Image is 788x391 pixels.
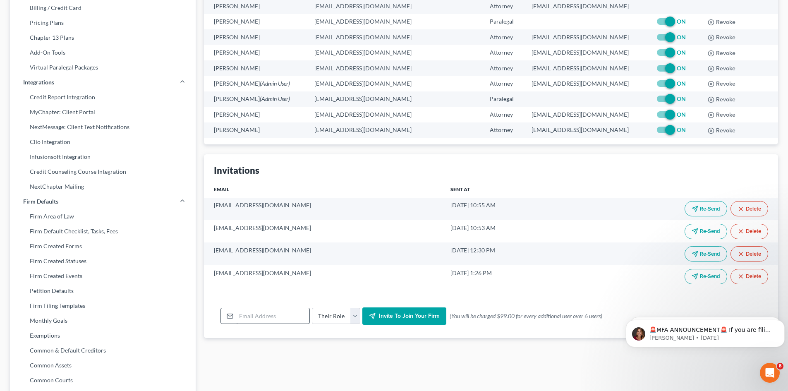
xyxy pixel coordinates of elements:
button: Revoke [708,81,735,87]
td: [PERSON_NAME] [204,76,308,91]
a: Integrations [10,75,196,90]
button: Revoke [708,34,735,41]
a: Firm Filing Templates [10,298,196,313]
span: Attorney [490,80,513,87]
a: Firm Created Events [10,269,196,283]
td: [EMAIL_ADDRESS][DOMAIN_NAME] [204,220,444,242]
div: Invitations [214,164,259,176]
td: [EMAIL_ADDRESS][DOMAIN_NAME] [525,122,649,138]
button: Re-Send [685,201,727,216]
a: Petition Defaults [10,283,196,298]
button: Revoke [708,96,735,103]
span: Attorney [490,126,513,133]
span: 8 [777,363,783,369]
span: Integrations [23,78,54,86]
td: [EMAIL_ADDRESS][DOMAIN_NAME] [308,122,483,138]
a: NextChapter Mailing [10,179,196,194]
a: NextMessage: Client Text Notifications [10,120,196,134]
strong: ON [677,18,686,25]
a: Common & Default Creditors [10,343,196,358]
td: [EMAIL_ADDRESS][DOMAIN_NAME] [204,198,444,220]
strong: ON [677,65,686,72]
td: [EMAIL_ADDRESS][DOMAIN_NAME] [308,107,483,122]
a: Common Courts [10,373,196,388]
span: (You will be charged $99.00 for every additional user over 6 users) [450,312,602,320]
strong: ON [677,34,686,41]
td: [EMAIL_ADDRESS][DOMAIN_NAME] [525,29,649,45]
th: Sent At [444,181,567,198]
span: Paralegal [490,95,514,102]
span: Attorney [490,65,513,72]
a: MyChapter: Client Portal [10,105,196,120]
button: Invite to join your firm [362,307,446,325]
button: Revoke [708,65,735,72]
button: Revoke [708,19,735,26]
td: [PERSON_NAME] [204,122,308,138]
td: [PERSON_NAME] [204,45,308,60]
button: Revoke [708,127,735,134]
button: Delete [731,201,768,216]
iframe: Intercom live chat [760,363,780,383]
span: Attorney [490,111,513,118]
span: (Admin User) [260,95,290,102]
button: Re-Send [685,224,727,239]
a: Add-On Tools [10,45,196,60]
td: [EMAIL_ADDRESS][DOMAIN_NAME] [308,60,483,76]
span: Firm Defaults [23,197,58,206]
button: Delete [731,269,768,284]
td: [PERSON_NAME] [204,107,308,122]
a: Firm Defaults [10,194,196,209]
td: [DATE] 10:53 AM [444,220,567,242]
input: Email Address [236,308,309,324]
a: Clio Integration [10,134,196,149]
a: Firm Created Statuses [10,254,196,269]
th: Email [204,181,444,198]
a: Firm Created Forms [10,239,196,254]
a: Virtual Paralegal Packages [10,60,196,75]
strong: ON [677,49,686,56]
td: [EMAIL_ADDRESS][DOMAIN_NAME] [204,265,444,288]
td: [EMAIL_ADDRESS][DOMAIN_NAME] [525,76,649,91]
a: Common Assets [10,358,196,373]
a: Monthly Goals [10,313,196,328]
td: [PERSON_NAME] [204,14,308,29]
span: (Admin User) [260,80,290,87]
button: Revoke [708,112,735,118]
strong: ON [677,95,686,102]
span: Attorney [490,34,513,41]
td: [EMAIL_ADDRESS][DOMAIN_NAME] [525,60,649,76]
td: [DATE] 10:55 AM [444,198,567,220]
button: Re-Send [685,246,727,261]
td: [EMAIL_ADDRESS][DOMAIN_NAME] [525,107,649,122]
strong: ON [677,111,686,118]
a: Billing / Credit Card [10,0,196,15]
iframe: Intercom notifications message [623,302,788,360]
span: Paralegal [490,18,514,25]
a: Pricing Plans [10,15,196,30]
a: Exemptions [10,328,196,343]
td: [EMAIL_ADDRESS][DOMAIN_NAME] [308,45,483,60]
a: Infusionsoft Integration [10,149,196,164]
td: [PERSON_NAME] [204,60,308,76]
a: Firm Default Checklist, Tasks, Fees [10,224,196,239]
button: Re-Send [685,269,727,284]
strong: ON [677,126,686,133]
td: [DATE] 1:26 PM [444,265,567,288]
td: [EMAIL_ADDRESS][DOMAIN_NAME] [308,91,483,107]
td: [DATE] 12:30 PM [444,242,567,265]
td: [EMAIL_ADDRESS][DOMAIN_NAME] [308,76,483,91]
button: Delete [731,224,768,239]
strong: ON [677,80,686,87]
button: Delete [731,246,768,261]
a: Firm Area of Law [10,209,196,224]
td: [PERSON_NAME] [204,91,308,107]
td: [EMAIL_ADDRESS][DOMAIN_NAME] [204,242,444,265]
td: [EMAIL_ADDRESS][DOMAIN_NAME] [525,45,649,60]
td: [EMAIL_ADDRESS][DOMAIN_NAME] [308,14,483,29]
a: Credit Report Integration [10,90,196,105]
a: Credit Counseling Course Integration [10,164,196,179]
span: Invite to join your firm [379,312,440,319]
